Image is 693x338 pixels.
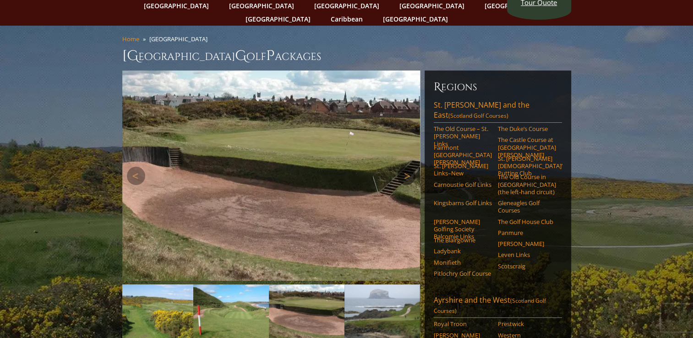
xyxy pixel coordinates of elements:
[434,247,492,255] a: Ladybank
[326,12,367,26] a: Caribbean
[127,167,145,185] a: Previous
[434,297,546,315] span: (Scotland Golf Courses)
[498,125,556,132] a: The Duke’s Course
[266,47,275,65] span: P
[241,12,315,26] a: [GEOGRAPHIC_DATA]
[448,112,508,120] span: (Scotland Golf Courses)
[397,167,415,185] a: Next
[434,199,492,207] a: Kingsbarns Golf Links
[122,47,571,65] h1: [GEOGRAPHIC_DATA] olf ackages
[498,320,556,327] a: Prestwick
[434,320,492,327] a: Royal Troon
[434,259,492,266] a: Monifieth
[498,240,556,247] a: [PERSON_NAME]
[498,251,556,258] a: Leven Links
[378,12,453,26] a: [GEOGRAPHIC_DATA]
[498,229,556,236] a: Panmure
[498,218,556,225] a: The Golf House Club
[434,270,492,277] a: Pitlochry Golf Course
[434,181,492,188] a: Carnoustie Golf Links
[498,199,556,214] a: Gleneagles Golf Courses
[498,262,556,270] a: Scotscraig
[149,35,211,43] li: [GEOGRAPHIC_DATA]
[434,236,492,244] a: The Blairgowrie
[434,100,562,123] a: St. [PERSON_NAME] and the East(Scotland Golf Courses)
[434,218,492,240] a: [PERSON_NAME] Golfing Society Balcomie Links
[235,47,246,65] span: G
[498,155,556,177] a: St. [PERSON_NAME] [DEMOGRAPHIC_DATA]’ Putting Club
[434,125,492,147] a: The Old Course – St. [PERSON_NAME] Links
[498,173,556,196] a: The Old Course in [GEOGRAPHIC_DATA] (the left-hand circuit)
[122,35,139,43] a: Home
[434,162,492,177] a: St. [PERSON_NAME] Links–New
[434,295,562,318] a: Ayrshire and the West(Scotland Golf Courses)
[434,144,492,166] a: Fairmont [GEOGRAPHIC_DATA][PERSON_NAME]
[498,136,556,158] a: The Castle Course at [GEOGRAPHIC_DATA][PERSON_NAME]
[434,80,562,94] h6: Regions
